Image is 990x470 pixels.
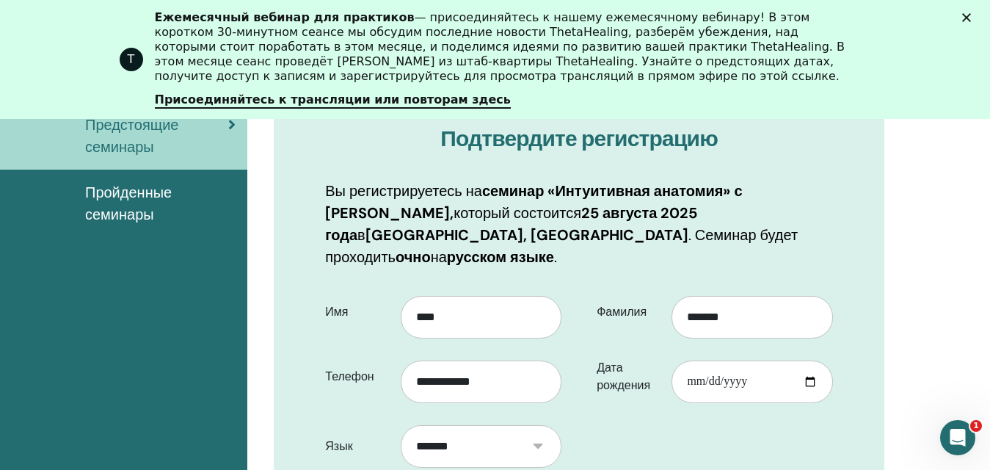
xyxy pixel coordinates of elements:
[325,203,697,245] font: 25 августа 2025 года
[155,10,415,24] font: Ежемесячный вебинар для практиков
[431,247,447,267] font: на
[325,225,798,267] font: . Семинар будет проходить
[357,225,365,245] font: в
[396,247,431,267] font: очно
[597,360,650,393] font: Дата рождения
[440,124,718,153] font: Подтвердите регистрацию
[85,115,179,156] font: Предстоящие семинары
[155,93,511,106] font: Присоединяйтесь к трансляции или повторам здесь
[454,203,581,223] font: который состоится
[554,247,557,267] font: .
[973,421,979,430] font: 1
[85,183,172,224] font: Пройденные семинары
[128,52,135,66] font: Т
[325,181,482,200] font: Вы регистрируетесь на
[940,420,975,455] iframe: Интерком-чат в режиме реального времени
[155,10,845,83] font: — присоединяйтесь к нашему ежемесячному вебинару! В этом коротком 30-минутном сеансе мы обсудим п...
[962,13,977,22] div: Закрыть
[365,225,688,245] font: [GEOGRAPHIC_DATA], [GEOGRAPHIC_DATA]
[120,48,143,71] div: Изображение профиля для ThetaHealing
[597,304,647,319] font: Фамилия
[447,247,554,267] font: русском языке
[325,369,374,384] font: Телефон
[325,438,352,454] font: Язык
[325,181,742,223] font: семинар «Интуитивная анатомия» с [PERSON_NAME],
[155,93,511,109] a: Присоединяйтесь к трансляции или повторам здесь
[325,304,348,319] font: Имя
